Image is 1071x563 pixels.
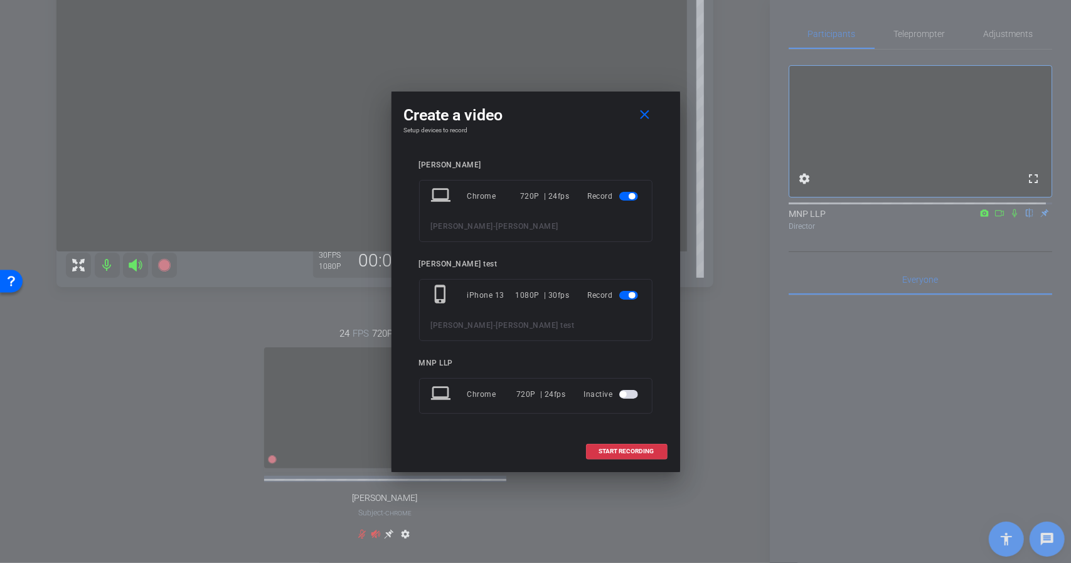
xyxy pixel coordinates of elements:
div: MNP LLP [419,359,653,368]
div: iPhone 13 [467,284,516,307]
mat-icon: phone_iphone [431,284,454,307]
div: [PERSON_NAME] test [419,260,653,269]
span: - [493,222,496,231]
mat-icon: close [637,107,653,123]
div: 1080P | 30fps [516,284,570,307]
span: START RECORDING [599,448,654,455]
div: 720P | 24fps [516,383,566,406]
div: Chrome [467,383,517,406]
div: Chrome [467,185,521,208]
span: [PERSON_NAME] [431,321,494,330]
button: START RECORDING [586,444,668,460]
div: Create a video [404,104,668,127]
div: Record [588,284,641,307]
mat-icon: laptop [431,185,454,208]
mat-icon: laptop [431,383,454,406]
div: Record [588,185,641,208]
div: Inactive [584,383,641,406]
span: [PERSON_NAME] [496,222,559,231]
span: [PERSON_NAME] [431,222,494,231]
h4: Setup devices to record [404,127,668,134]
div: 720P | 24fps [520,185,570,208]
span: [PERSON_NAME] test [496,321,575,330]
div: [PERSON_NAME] [419,160,653,170]
span: - [493,321,496,330]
